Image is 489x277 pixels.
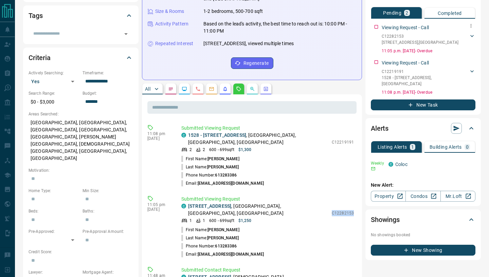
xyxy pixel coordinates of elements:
div: Alerts [371,120,475,136]
div: Tags [29,7,133,24]
p: $0 - $3,000 [29,96,79,108]
p: Baths: [83,208,133,214]
p: Lawyer: [29,269,79,275]
svg: Calls [195,86,201,92]
p: C12219191 [382,69,469,75]
p: Min Size: [83,188,133,194]
p: Based on the lead's activity, the best time to reach out is: 10:00 PM - 11:00 PM [203,20,356,35]
span: 613283386 [215,173,237,178]
p: Listing Alerts [378,145,407,149]
div: C12282153[STREET_ADDRESS],[GEOGRAPHIC_DATA] [382,32,475,47]
p: Pre-Approved: [29,228,79,235]
p: Repeated Interest [155,40,193,47]
p: Phone Number: [181,172,237,178]
p: Last Name: [181,235,239,241]
p: Building Alerts [430,145,462,149]
p: Home Type: [29,188,79,194]
p: Weekly [371,160,384,166]
p: Motivation: [29,167,133,173]
a: 1528 - [STREET_ADDRESS] [188,132,246,138]
svg: Opportunities [250,86,255,92]
p: 1528 - [STREET_ADDRESS] , [GEOGRAPHIC_DATA] [382,75,469,87]
p: Email: [181,251,264,257]
div: Showings [371,211,475,228]
p: 1 [203,218,205,224]
span: [PERSON_NAME] [207,227,239,232]
svg: Lead Browsing Activity [182,86,187,92]
a: [STREET_ADDRESS] [188,203,231,209]
p: $1,250 [238,218,252,224]
p: 11:08 pm [147,131,171,136]
p: First Name: [181,227,239,233]
p: Pre-Approval Amount: [83,228,133,235]
span: [EMAIL_ADDRESS][DOMAIN_NAME] [198,181,264,186]
p: Email: [181,180,264,186]
svg: Agent Actions [263,86,269,92]
p: Submitted Viewing Request [181,125,354,132]
a: Property [371,191,406,202]
p: Activity Pattern [155,20,188,27]
svg: Listing Alerts [222,86,228,92]
button: Regenerate [231,57,273,69]
svg: Requests [236,86,241,92]
span: [PERSON_NAME] [207,236,239,240]
p: $1,300 [238,147,252,153]
a: Coloc [395,162,407,167]
button: Open [121,29,131,39]
svg: Notes [168,86,174,92]
p: 11:08 p.m. [DATE] - Overdue [382,89,475,95]
p: 0 [466,145,469,149]
p: [STREET_ADDRESS], viewed multiple times [203,40,294,47]
button: New Showing [371,245,475,256]
div: Criteria [29,50,133,66]
div: condos.ca [181,204,186,208]
p: Completed [438,11,462,16]
p: Size & Rooms [155,8,184,15]
p: Phone Number: [181,243,237,249]
p: Viewing Request - Call [382,59,429,67]
p: Credit Score: [29,249,133,255]
p: Budget: [83,90,133,96]
p: Submitted Viewing Request [181,196,354,203]
div: C122191911528 - [STREET_ADDRESS],[GEOGRAPHIC_DATA] [382,67,475,88]
p: Areas Searched: [29,111,133,117]
div: condos.ca [181,133,186,137]
p: No showings booked [371,232,475,238]
p: Mortgage Agent: [83,269,133,275]
div: condos.ca [388,162,393,167]
p: Pending [383,11,401,15]
span: [PERSON_NAME] [207,165,239,169]
p: Beds: [29,208,79,214]
h2: Alerts [371,123,388,134]
p: C12282153 [382,33,458,39]
p: 600 - 699 sqft [209,218,234,224]
p: Submitted Contact Request [181,266,354,274]
p: Actively Searching: [29,70,79,76]
svg: Email [371,166,376,171]
p: 2 [405,11,408,15]
p: [DATE] [147,136,171,141]
p: New Alert: [371,182,475,189]
p: 2 [203,147,205,153]
svg: Emails [209,86,214,92]
p: 1 [411,145,414,149]
h2: Criteria [29,52,51,63]
span: 613283386 [215,244,237,248]
p: [STREET_ADDRESS] , [GEOGRAPHIC_DATA] [382,39,458,45]
span: [PERSON_NAME] [207,156,239,161]
div: Yes [29,76,79,87]
p: [DATE] [147,207,171,212]
p: 1 [189,218,192,224]
p: 11:05 p.m. [DATE] - Overdue [382,48,475,54]
p: 600 - 699 sqft [209,147,234,153]
p: 2 [189,147,192,153]
a: Condos [405,191,440,202]
p: All [145,87,150,91]
p: 11:05 pm [147,202,171,207]
p: [GEOGRAPHIC_DATA], [GEOGRAPHIC_DATA], [GEOGRAPHIC_DATA], [GEOGRAPHIC_DATA], [GEOGRAPHIC_DATA], [P... [29,117,133,164]
h2: Showings [371,214,400,225]
p: C12282153 [332,210,354,216]
button: New Task [371,99,475,110]
p: Search Range: [29,90,79,96]
p: 1-2 bedrooms, 500-700 sqft [203,8,263,15]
